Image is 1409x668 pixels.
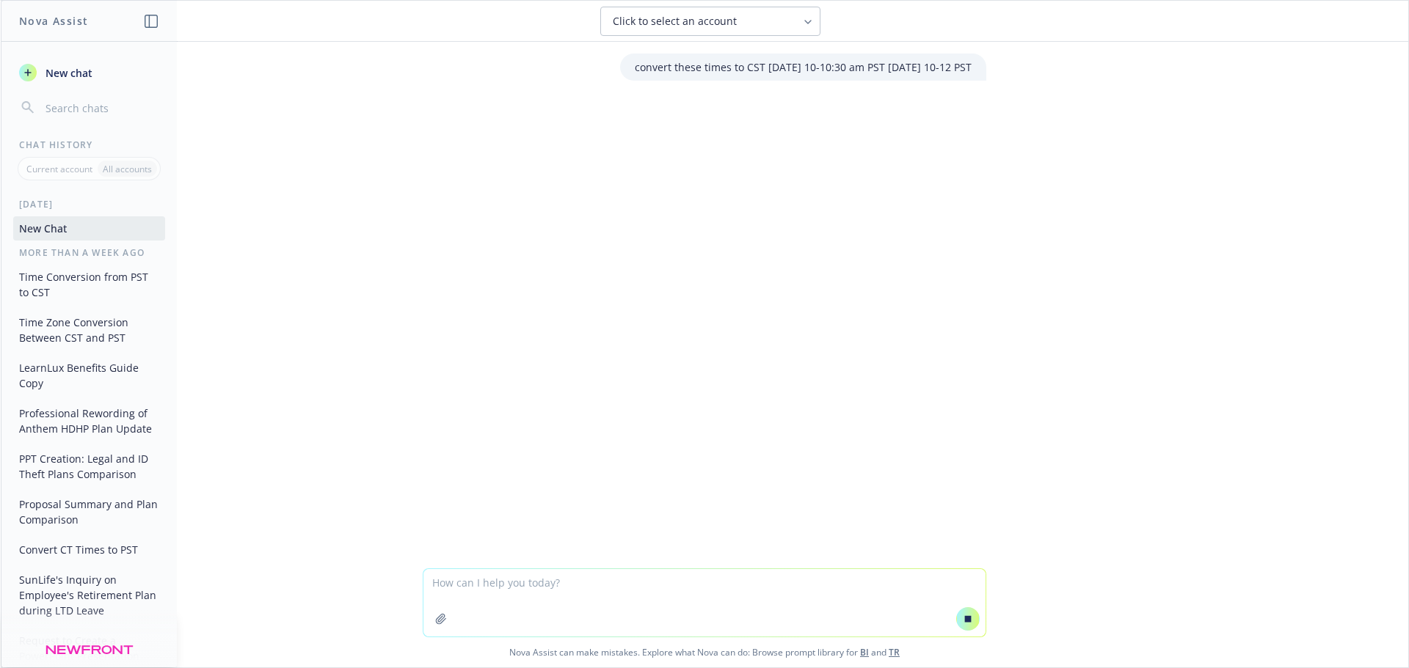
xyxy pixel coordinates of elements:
[13,568,165,623] button: SunLife's Inquiry on Employee's Retirement Plan during LTD Leave
[13,310,165,350] button: Time Zone Conversion Between CST and PST
[43,98,159,118] input: Search chats
[7,637,1402,667] span: Nova Assist can make mistakes. Explore what Nova can do: Browse prompt library for and
[1,246,177,259] div: More than a week ago
[13,628,165,668] button: Request to Create a PowerPoint Presentation
[635,59,972,75] p: convert these times to CST [DATE] 10-10:30 am PST [DATE] 10-12 PST
[19,13,88,29] h1: Nova Assist
[13,216,165,241] button: New Chat
[13,447,165,486] button: PPT Creation: Legal and ID Theft Plans Comparison
[613,14,737,29] span: Click to select an account
[13,265,165,304] button: Time Conversion from PST to CST
[860,646,869,658] a: BI
[13,401,165,441] button: Professional Rewording of Anthem HDHP Plan Update
[1,139,177,151] div: Chat History
[600,7,820,36] button: Click to select an account
[1,198,177,210] div: [DATE]
[13,356,165,395] button: LearnLux Benefits Guide Copy
[103,163,152,175] p: All accounts
[13,492,165,532] button: Proposal Summary and Plan Comparison
[43,65,92,81] span: New chat
[13,537,165,562] button: Convert CT Times to PST
[26,163,92,175] p: Current account
[889,646,900,658] a: TR
[13,59,165,86] button: New chat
